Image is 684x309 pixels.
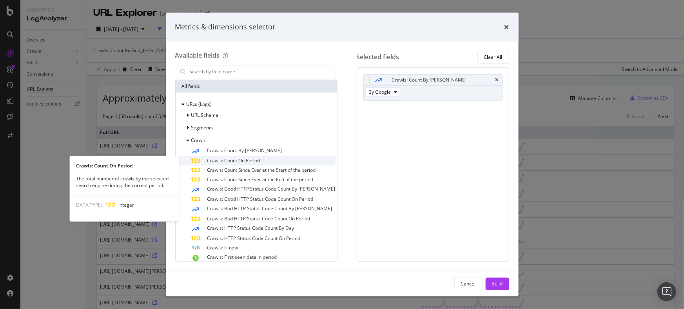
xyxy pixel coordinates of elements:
[207,244,238,251] span: Crawls: Is new
[504,22,509,32] div: times
[207,215,310,222] span: Crawls: Bad HTTP Status Code Count On Period
[365,87,401,97] button: By Google
[207,185,336,192] span: Crawls: Good HTTP Status Code Count By [PERSON_NAME]
[657,282,676,301] div: Open Intercom Messenger
[495,78,499,82] div: times
[454,278,483,290] button: Cancel
[189,66,336,78] input: Search by field name
[187,101,212,107] span: URLs (Logs)
[492,280,503,287] div: Build
[207,205,332,212] span: Crawls: Bad HTTP Status Code Count By [PERSON_NAME]
[191,124,213,131] span: Segments
[70,162,179,169] div: Crawls: Count On Period
[207,176,314,183] span: Crawls: Count Since Ever at the End of the period
[484,54,503,60] div: Clear All
[175,51,220,60] div: Available fields
[461,280,476,287] div: Cancel
[357,53,399,62] div: Selected fields
[207,196,314,202] span: Crawls: Good HTTP Status Code Count On Period
[176,80,337,93] div: All fields
[191,112,219,118] span: URL Scheme
[70,176,179,189] div: The total number of crawls by the selected search engine during the current period.
[191,137,206,144] span: Crawls
[477,51,509,64] button: Clear All
[369,89,391,95] span: By Google
[392,76,467,84] div: Crawls: Count By [PERSON_NAME]
[363,74,503,100] div: Crawls: Count By [PERSON_NAME]timesBy Google
[207,147,282,154] span: Crawls: Count By [PERSON_NAME]
[486,278,509,290] button: Build
[207,157,260,164] span: Crawls: Count On Period
[207,225,294,231] span: Crawls: HTTP Status Code Count By Day
[166,13,519,296] div: modal
[207,254,277,260] span: Crawls: First seen date in period
[175,22,276,32] div: Metrics & dimensions selector
[207,167,316,173] span: Crawls: Count Since Ever at the Start of the period
[207,235,301,242] span: Crawls: HTTP Status Code Count On Period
